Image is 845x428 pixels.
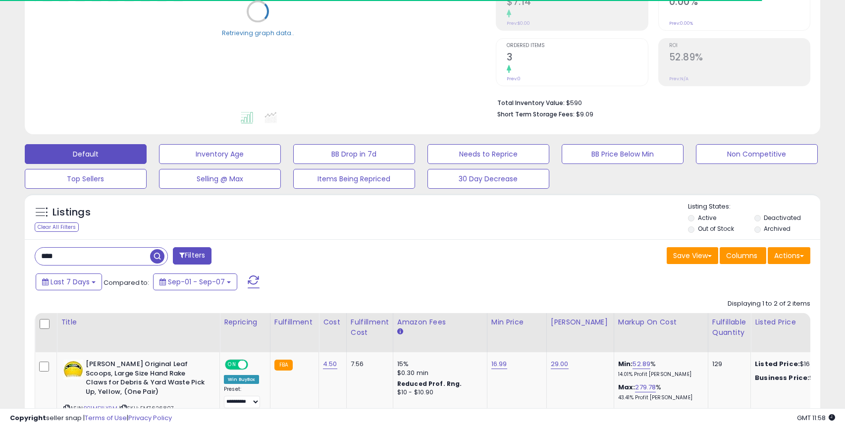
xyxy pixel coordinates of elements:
[688,202,820,212] p: Listing States:
[491,317,542,327] div: Min Price
[153,273,237,290] button: Sep-01 - Sep-07
[323,317,342,327] div: Cost
[25,144,147,164] button: Default
[618,360,700,378] div: %
[576,109,593,119] span: $9.09
[667,247,718,264] button: Save View
[224,375,259,384] div: Win BuyBox
[397,327,403,336] small: Amazon Fees.
[397,360,479,369] div: 15%
[635,382,656,392] a: 279.78
[397,317,483,327] div: Amazon Fees
[497,96,803,108] li: $590
[247,361,263,369] span: OFF
[618,359,633,369] b: Min:
[274,360,293,371] small: FBA
[618,382,635,392] b: Max:
[618,383,700,401] div: %
[168,277,225,287] span: Sep-01 - Sep-07
[128,413,172,423] a: Privacy Policy
[397,379,462,388] b: Reduced Prof. Rng.
[173,247,211,265] button: Filters
[764,224,791,233] label: Archived
[618,394,700,401] p: 43.41% Profit [PERSON_NAME]
[755,360,837,369] div: $16.99
[797,413,835,423] span: 2025-09-15 11:58 GMT
[397,388,479,397] div: $10 - $10.90
[226,361,238,369] span: ON
[35,222,79,232] div: Clear All Filters
[669,43,810,49] span: ROI
[507,76,521,82] small: Prev: 0
[224,386,263,408] div: Preset:
[497,110,575,118] b: Short Term Storage Fees:
[669,76,688,82] small: Prev: N/A
[323,359,337,369] a: 4.50
[51,277,90,287] span: Last 7 Days
[755,359,800,369] b: Listed Price:
[507,52,648,65] h2: 3
[669,52,810,65] h2: 52.89%
[698,214,716,222] label: Active
[726,251,757,261] span: Columns
[397,369,479,377] div: $0.30 min
[507,20,530,26] small: Prev: $0.00
[293,169,415,189] button: Items Being Repriced
[720,247,766,264] button: Columns
[696,144,818,164] button: Non Competitive
[224,317,266,327] div: Repricing
[551,359,569,369] a: 29.00
[507,43,648,49] span: Ordered Items
[728,299,810,309] div: Displaying 1 to 2 of 2 items
[633,359,650,369] a: 52.89
[10,413,46,423] strong: Copyright
[25,169,147,189] button: Top Sellers
[53,206,91,219] h5: Listings
[427,144,549,164] button: Needs to Reprice
[618,371,700,378] p: 14.01% Profit [PERSON_NAME]
[36,273,102,290] button: Last 7 Days
[669,20,693,26] small: Prev: 0.00%
[755,374,837,382] div: $16.99
[497,99,565,107] b: Total Inventory Value:
[351,360,385,369] div: 7.56
[104,278,149,287] span: Compared to:
[755,373,809,382] b: Business Price:
[85,413,127,423] a: Terms of Use
[698,224,734,233] label: Out of Stock
[618,317,704,327] div: Markup on Cost
[61,317,215,327] div: Title
[712,317,746,338] div: Fulfillable Quantity
[614,313,708,352] th: The percentage added to the cost of goods (COGS) that forms the calculator for Min & Max prices.
[551,317,610,327] div: [PERSON_NAME]
[222,28,294,37] div: Retrieving graph data..
[562,144,684,164] button: BB Price Below Min
[86,360,206,399] b: [PERSON_NAME] Original Leaf Scoops, Large Size Hand Rake Claws for Debris & Yard Waste Pick Up, Y...
[274,317,315,327] div: Fulfillment
[768,247,810,264] button: Actions
[712,360,743,369] div: 129
[427,169,549,189] button: 30 Day Decrease
[491,359,507,369] a: 16.99
[159,144,281,164] button: Inventory Age
[351,317,389,338] div: Fulfillment Cost
[10,414,172,423] div: seller snap | |
[755,317,841,327] div: Listed Price
[764,214,801,222] label: Deactivated
[159,169,281,189] button: Selling @ Max
[293,144,415,164] button: BB Drop in 7d
[63,360,83,379] img: 412iaRiHs-L._SL40_.jpg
